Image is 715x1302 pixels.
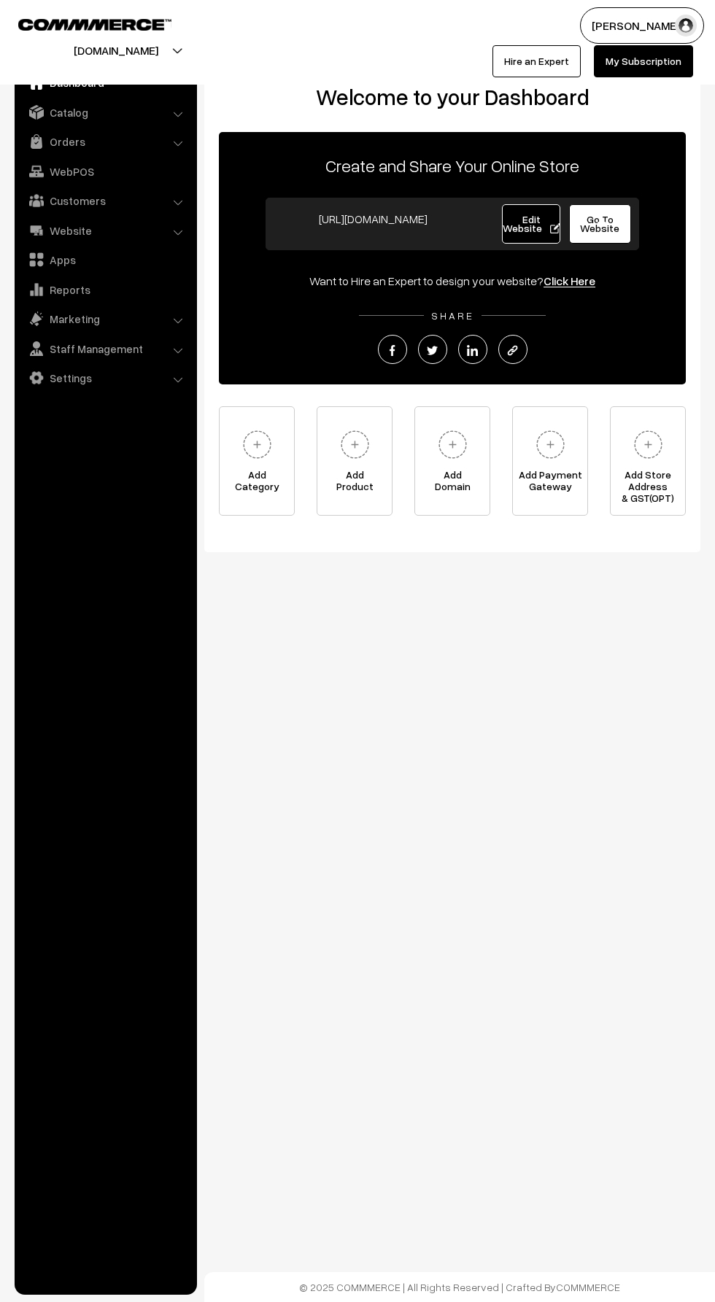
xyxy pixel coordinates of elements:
[556,1281,620,1293] a: COMMMERCE
[18,217,192,244] a: Website
[628,425,668,465] img: plus.svg
[219,272,686,290] div: Want to Hire an Expert to design your website?
[503,213,560,234] span: Edit Website
[18,19,171,30] img: COMMMERCE
[569,204,631,244] a: Go To Website
[219,84,686,110] h2: Welcome to your Dashboard
[18,187,192,214] a: Customers
[18,15,146,32] a: COMMMERCE
[23,32,209,69] button: [DOMAIN_NAME]
[415,469,490,498] span: Add Domain
[219,152,686,179] p: Create and Share Your Online Store
[611,469,685,498] span: Add Store Address & GST(OPT)
[204,1272,715,1302] footer: © 2025 COMMMERCE | All Rights Reserved | Crafted By
[18,276,192,303] a: Reports
[502,204,560,244] a: Edit Website
[580,7,704,44] button: [PERSON_NAME]
[530,425,571,465] img: plus.svg
[594,45,693,77] a: My Subscription
[580,213,619,234] span: Go To Website
[544,274,595,288] a: Click Here
[335,425,375,465] img: plus.svg
[317,406,393,516] a: AddProduct
[18,158,192,185] a: WebPOS
[237,425,277,465] img: plus.svg
[424,309,482,322] span: SHARE
[675,15,697,36] img: user
[18,336,192,362] a: Staff Management
[512,406,588,516] a: Add PaymentGateway
[18,247,192,273] a: Apps
[18,128,192,155] a: Orders
[220,469,294,498] span: Add Category
[610,406,686,516] a: Add Store Address& GST(OPT)
[513,469,587,498] span: Add Payment Gateway
[219,406,295,516] a: AddCategory
[492,45,581,77] a: Hire an Expert
[18,306,192,332] a: Marketing
[433,425,473,465] img: plus.svg
[18,365,192,391] a: Settings
[317,469,392,498] span: Add Product
[414,406,490,516] a: AddDomain
[18,99,192,125] a: Catalog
